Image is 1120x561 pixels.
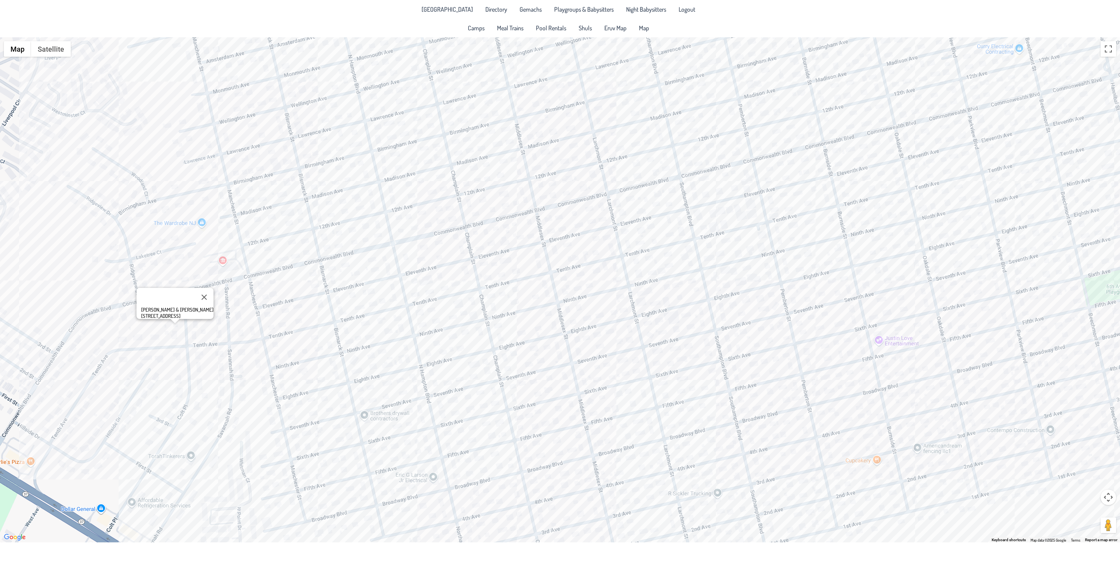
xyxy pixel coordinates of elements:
[422,6,473,12] span: [GEOGRAPHIC_DATA]
[141,307,213,319] div: [PERSON_NAME] & [PERSON_NAME] [STREET_ADDRESS]
[417,3,478,16] a: [GEOGRAPHIC_DATA]
[674,3,700,16] li: Logout
[639,25,649,31] span: Map
[992,537,1026,543] button: Keyboard shortcuts
[515,3,546,16] a: Gemachs
[481,3,512,16] a: Directory
[634,22,654,34] a: Map
[468,25,485,31] span: Camps
[626,6,666,12] span: Night Babysitters
[531,22,571,34] a: Pool Rentals
[195,288,213,307] button: Close
[31,41,71,57] button: Show satellite imagery
[1031,538,1066,542] span: Map data ©2025 Google
[1071,538,1080,542] a: Terms
[554,6,614,12] span: Playgroups & Babysitters
[621,3,671,16] a: Night Babysitters
[1101,490,1116,505] button: Map camera controls
[2,532,28,542] a: Open this area in Google Maps (opens a new window)
[604,25,626,31] span: Eruv Map
[417,3,478,16] li: Pine Lake Park
[463,22,489,34] a: Camps
[4,41,31,57] button: Show street map
[574,22,597,34] a: Shuls
[579,25,592,31] span: Shuls
[549,3,618,16] a: Playgroups & Babysitters
[600,22,631,34] a: Eruv Map
[1101,517,1116,533] button: Drag Pegman onto the map to open Street View
[536,25,566,31] span: Pool Rentals
[1085,538,1118,542] a: Report a map error
[2,532,28,542] img: Google
[679,6,695,12] span: Logout
[520,6,542,12] span: Gemachs
[497,25,523,31] span: Meal Trains
[1101,41,1116,57] button: Toggle fullscreen view
[492,22,528,34] a: Meal Trains
[485,6,507,12] span: Directory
